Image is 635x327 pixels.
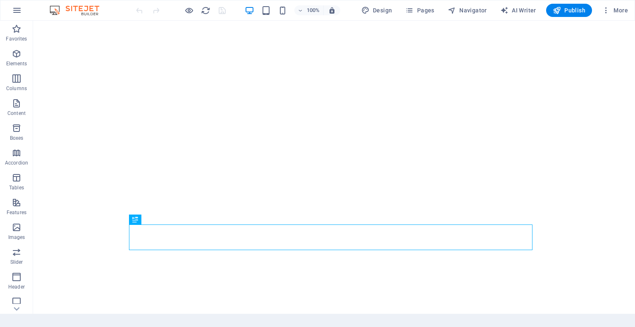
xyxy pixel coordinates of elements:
p: Columns [6,85,27,92]
span: Publish [553,6,585,14]
i: On resize automatically adjust zoom level to fit chosen device. [328,7,336,14]
div: Design (Ctrl+Alt+Y) [358,4,396,17]
button: More [599,4,631,17]
button: Navigator [444,4,490,17]
p: Favorites [6,36,27,42]
p: Elements [6,60,27,67]
p: Features [7,209,26,216]
button: reload [201,5,210,15]
span: AI Writer [500,6,536,14]
button: Design [358,4,396,17]
span: More [602,6,628,14]
h6: 100% [307,5,320,15]
p: Tables [9,184,24,191]
button: Pages [402,4,437,17]
i: Reload page [201,6,210,15]
button: Click here to leave preview mode and continue editing [184,5,194,15]
button: Publish [546,4,592,17]
span: Pages [405,6,434,14]
button: 100% [294,5,324,15]
span: Navigator [448,6,487,14]
p: Content [7,110,26,117]
p: Boxes [10,135,24,141]
p: Images [8,234,25,241]
p: Slider [10,259,23,265]
p: Accordion [5,160,28,166]
button: AI Writer [497,4,540,17]
span: Design [361,6,392,14]
p: Header [8,284,25,290]
img: Editor Logo [48,5,110,15]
